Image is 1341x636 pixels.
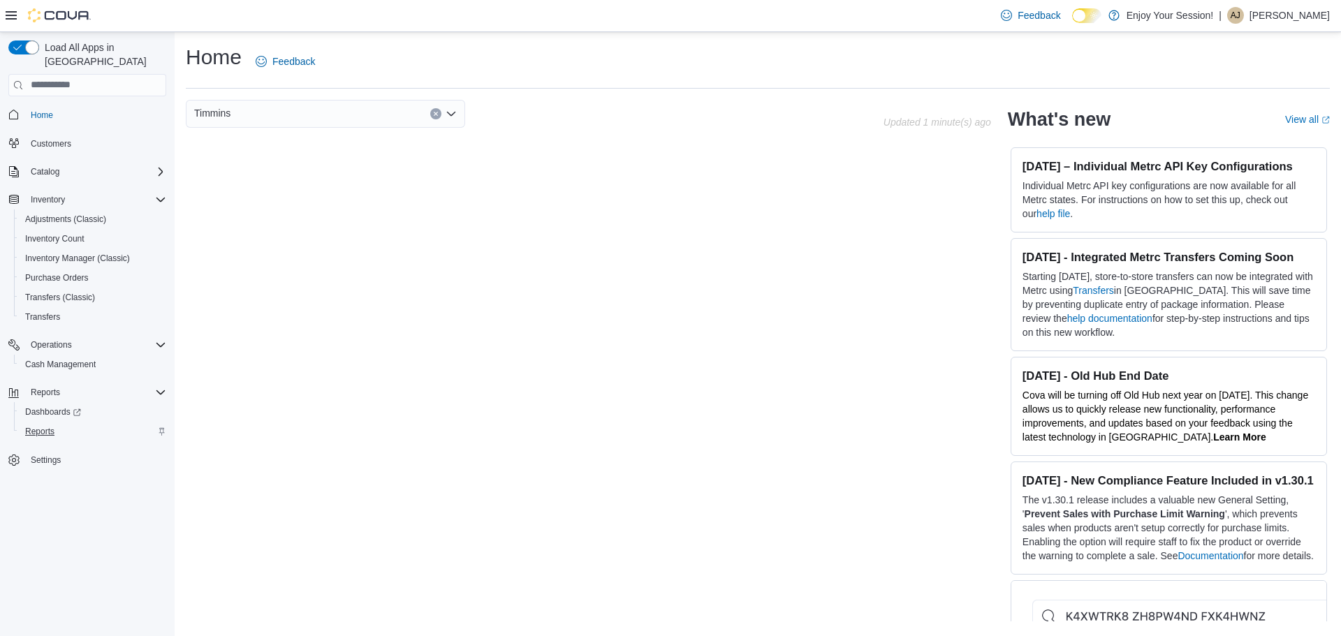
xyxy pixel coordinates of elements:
button: Transfers (Classic) [14,288,172,307]
svg: External link [1321,116,1330,124]
input: Dark Mode [1072,8,1101,23]
a: Cash Management [20,356,101,373]
span: Timmins [194,105,230,121]
strong: Prevent Sales with Purchase Limit Warning [1025,508,1225,519]
span: Inventory Manager (Classic) [25,253,130,264]
span: Catalog [25,163,166,180]
h2: What's new [1008,108,1111,131]
a: Dashboards [14,402,172,422]
button: Operations [3,335,172,355]
button: Open list of options [446,108,457,119]
nav: Complex example [8,99,166,507]
button: Adjustments (Classic) [14,209,172,229]
a: Adjustments (Classic) [20,211,112,228]
button: Inventory [25,191,71,208]
a: help documentation [1067,313,1152,324]
p: The v1.30.1 release includes a valuable new General Setting, ' ', which prevents sales when produ... [1023,493,1315,563]
h3: [DATE] - New Compliance Feature Included in v1.30.1 [1023,473,1315,487]
h1: Home [186,43,242,71]
a: Learn More [1213,431,1266,443]
span: Feedback [1018,8,1060,22]
span: Cash Management [25,359,96,370]
a: Feedback [995,1,1066,29]
span: Operations [25,337,166,353]
button: Catalog [25,163,65,180]
span: Operations [31,339,72,350]
a: Dashboards [20,404,87,420]
span: Inventory Count [20,230,166,247]
button: Settings [3,450,172,470]
span: Adjustments (Classic) [25,214,106,225]
span: Inventory [25,191,166,208]
button: Inventory Count [14,229,172,249]
a: Documentation [1178,550,1243,561]
span: Reports [25,384,166,401]
button: Reports [14,422,172,441]
p: [PERSON_NAME] [1250,7,1330,24]
span: Adjustments (Classic) [20,211,166,228]
span: Cova will be turning off Old Hub next year on [DATE]. This change allows us to quickly release ne... [1023,390,1308,443]
span: Purchase Orders [20,269,166,286]
span: Inventory [31,194,65,205]
h3: [DATE] - Old Hub End Date [1023,369,1315,383]
span: Settings [25,451,166,468]
a: Inventory Count [20,230,90,247]
span: Home [25,106,166,124]
span: Customers [25,135,166,152]
button: Reports [3,383,172,402]
button: Inventory [3,190,172,209]
button: Home [3,105,172,125]
span: Cash Management [20,356,166,373]
span: Dashboards [20,404,166,420]
h3: [DATE] – Individual Metrc API Key Configurations [1023,159,1315,173]
a: Feedback [250,47,321,75]
button: Transfers [14,307,172,327]
a: Transfers [1073,285,1114,296]
span: Reports [25,426,54,437]
span: Catalog [31,166,59,177]
a: help file [1036,208,1070,219]
span: AJ [1231,7,1240,24]
span: Feedback [272,54,315,68]
span: Dark Mode [1072,23,1073,24]
button: Purchase Orders [14,268,172,288]
button: Operations [25,337,78,353]
span: Transfers [20,309,166,325]
span: Transfers (Classic) [25,292,95,303]
a: Transfers (Classic) [20,289,101,306]
button: Catalog [3,162,172,182]
span: Reports [20,423,166,440]
p: | [1219,7,1222,24]
span: Purchase Orders [25,272,89,283]
p: Starting [DATE], store-to-store transfers can now be integrated with Metrc using in [GEOGRAPHIC_D... [1023,269,1315,339]
a: Settings [25,452,66,468]
button: Clear input [430,108,441,119]
button: Customers [3,133,172,154]
span: Home [31,110,53,121]
button: Inventory Manager (Classic) [14,249,172,268]
a: Reports [20,423,60,440]
a: Purchase Orders [20,269,94,286]
span: Transfers (Classic) [20,289,166,306]
span: Inventory Manager (Classic) [20,250,166,267]
span: Load All Apps in [GEOGRAPHIC_DATA] [39,40,166,68]
span: Inventory Count [25,233,85,244]
span: Dashboards [25,406,81,417]
span: Reports [31,387,60,398]
a: Customers [25,135,77,152]
div: Aleshia Jennings [1227,7,1244,24]
button: Reports [25,384,66,401]
img: Cova [28,8,91,22]
a: View allExternal link [1285,114,1330,125]
button: Cash Management [14,355,172,374]
a: Home [25,107,59,124]
span: Transfers [25,311,60,323]
h3: [DATE] - Integrated Metrc Transfers Coming Soon [1023,250,1315,264]
a: Transfers [20,309,66,325]
span: Customers [31,138,71,149]
p: Enjoy Your Session! [1127,7,1214,24]
p: Updated 1 minute(s) ago [884,117,991,128]
span: Settings [31,454,61,466]
a: Inventory Manager (Classic) [20,250,135,267]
